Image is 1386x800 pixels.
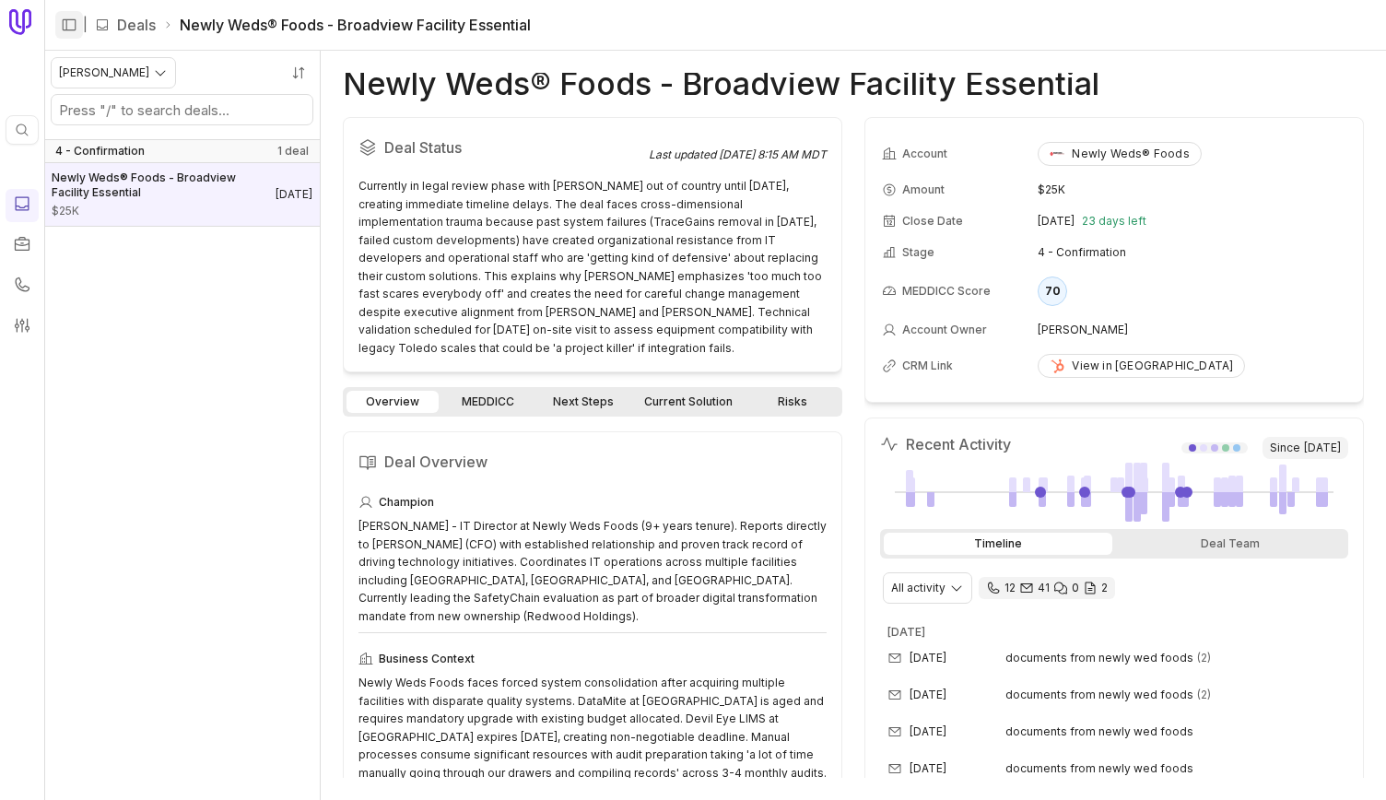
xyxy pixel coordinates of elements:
[649,147,827,162] div: Last updated
[117,14,156,36] a: Deals
[55,11,83,39] button: Expand sidebar
[902,182,945,197] span: Amount
[83,14,88,36] span: |
[1082,214,1146,229] span: 23 days left
[1038,315,1346,345] td: [PERSON_NAME]
[358,133,649,162] h2: Deal Status
[1197,688,1211,702] span: 2 emails in thread
[902,245,934,260] span: Stage
[1038,276,1067,306] div: 70
[358,648,827,670] div: Business Context
[52,171,276,200] span: Newly Weds® Foods - Broadview Facility Essential
[884,533,1112,555] div: Timeline
[910,724,946,739] time: [DATE]
[343,73,1099,95] h1: Newly Weds® Foods - Broadview Facility Essential
[1050,359,1233,373] div: View in [GEOGRAPHIC_DATA]
[285,59,312,87] button: Sort by
[910,651,946,665] time: [DATE]
[1005,724,1193,739] span: documents from newly wed foods
[1050,147,1189,161] div: Newly Weds® Foods
[902,284,991,299] span: MEDDICC Score
[537,391,629,413] a: Next Steps
[1263,437,1348,459] span: Since
[44,51,321,800] nav: Deals
[358,491,827,513] div: Champion
[276,187,312,202] time: Deal Close Date
[163,14,531,36] li: Newly Weds® Foods - Broadview Facility Essential
[1304,441,1341,455] time: [DATE]
[887,625,925,639] time: [DATE]
[277,144,309,159] span: 1 deal
[358,517,827,625] div: [PERSON_NAME] - IT Director at Newly Weds Foods (9+ years tenure). Reports directly to [PERSON_NA...
[52,95,312,124] input: Search deals by name
[1197,651,1211,665] span: 2 emails in thread
[1005,761,1193,776] span: documents from newly wed foods
[1005,651,1193,665] span: documents from newly wed foods
[910,688,946,702] time: [DATE]
[719,147,827,161] time: [DATE] 8:15 AM MDT
[358,177,827,357] div: Currently in legal review phase with [PERSON_NAME] out of country until [DATE], creating immediat...
[902,359,953,373] span: CRM Link
[358,447,827,476] h2: Deal Overview
[1038,142,1201,166] button: Newly Weds® Foods
[442,391,534,413] a: MEDDICC
[902,147,947,161] span: Account
[44,163,320,226] a: Newly Weds® Foods - Broadview Facility Essential$25K[DATE]
[1116,533,1345,555] div: Deal Team
[747,391,840,413] a: Risks
[880,433,1011,455] h2: Recent Activity
[52,204,276,218] span: Amount
[902,323,987,337] span: Account Owner
[55,144,145,159] span: 4 - Confirmation
[910,761,946,776] time: [DATE]
[1038,354,1245,378] a: View in [GEOGRAPHIC_DATA]
[902,214,963,229] span: Close Date
[1038,214,1075,229] time: [DATE]
[1038,238,1346,267] td: 4 - Confirmation
[979,577,1115,599] div: 12 calls and 41 email threads
[633,391,744,413] a: Current Solution
[346,391,439,413] a: Overview
[1038,175,1346,205] td: $25K
[1005,688,1193,702] span: documents from newly wed foods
